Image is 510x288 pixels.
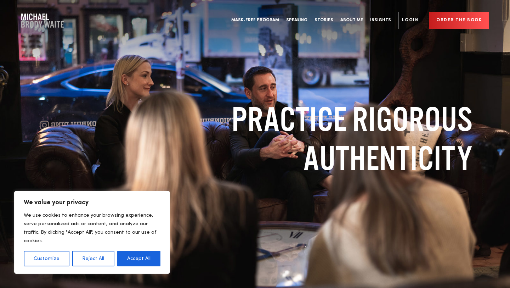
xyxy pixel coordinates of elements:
[337,7,367,34] a: About Me
[367,7,395,34] a: Insights
[72,251,114,266] button: Reject All
[24,211,160,245] p: We use cookies to enhance your browsing experience, serve personalized ads or content, and analyz...
[311,7,337,34] a: Stories
[429,12,489,29] a: Order the book
[14,191,170,274] div: We value your privacy
[117,251,160,266] button: Accept All
[24,251,69,266] button: Customize
[283,7,311,34] a: Speaking
[228,7,283,34] a: Mask-Free Program
[398,12,423,29] a: Login
[21,13,64,28] a: Company Logo Company Logo
[24,198,160,207] p: We value your privacy
[143,100,473,178] h1: Practice Rigorous Authenticity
